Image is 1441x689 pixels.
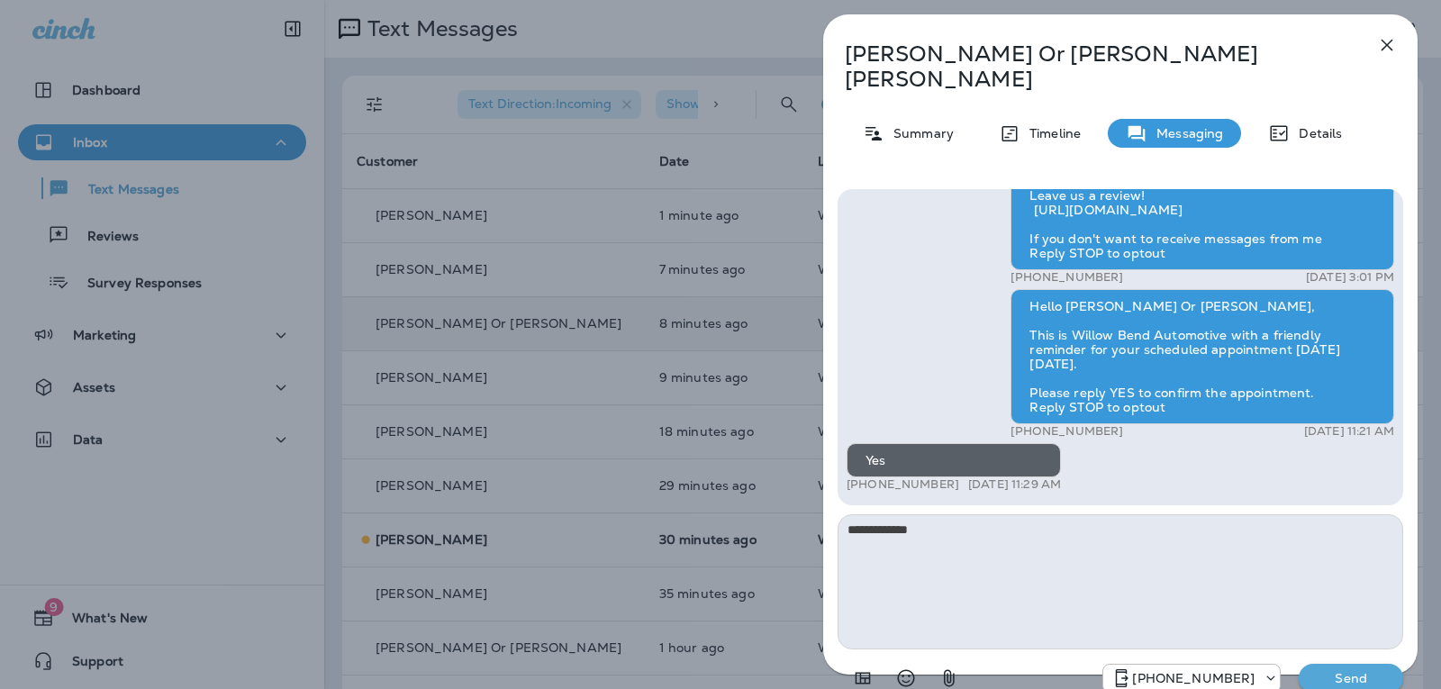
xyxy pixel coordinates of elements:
p: Send [1313,670,1389,686]
p: [PERSON_NAME] Or [PERSON_NAME] [PERSON_NAME] [845,41,1337,92]
p: [PHONE_NUMBER] [1011,270,1123,285]
p: Messaging [1147,126,1223,141]
p: [PHONE_NUMBER] [1011,424,1123,439]
p: [DATE] 11:29 AM [968,477,1061,492]
p: Timeline [1020,126,1081,141]
p: [DATE] 3:01 PM [1306,270,1394,285]
p: Details [1290,126,1342,141]
p: [DATE] 11:21 AM [1304,424,1394,439]
div: +1 (813) 497-4455 [1103,667,1280,689]
div: Yes [847,443,1061,477]
div: Hello [PERSON_NAME] Or [PERSON_NAME], This is Willow Bend Automotive with a friendly reminder for... [1011,289,1394,424]
p: [PHONE_NUMBER] [1132,671,1255,685]
p: Summary [884,126,954,141]
p: [PHONE_NUMBER] [847,477,959,492]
